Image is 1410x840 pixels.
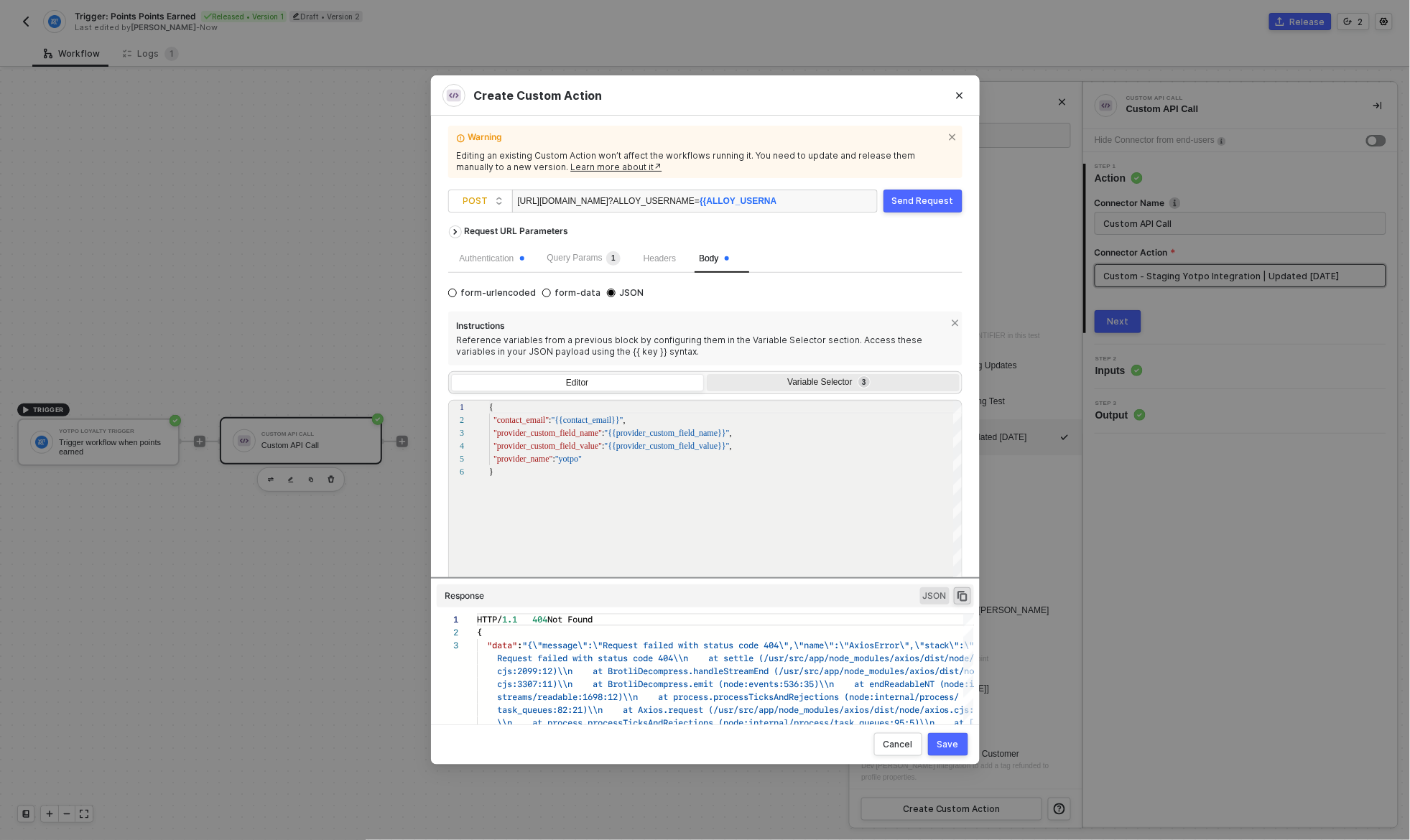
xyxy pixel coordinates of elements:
span: e (/usr/src/app/node_modules/axios/dist/node/axios [748,651,1000,665]
span: "provider_name" [493,454,552,464]
div: 1 [442,401,464,414]
span: } [489,467,493,477]
span: streams/readable:1698:12)\\n at process.process [497,690,748,704]
a: Learn more about it↗ [571,162,662,172]
div: [URL][DOMAIN_NAME] [518,190,776,213]
textarea: Editor content;Press Alt+F1 for Accessibility Options. [477,613,478,626]
button: Save [928,733,968,756]
div: Authentication [460,252,524,266]
div: 6 [442,465,464,478]
span: events:536:35)\\n at endReadableNT (node:intern [748,677,1000,691]
span: task_queues:82:21)\\n at Axios.request (/usr/sr [497,703,748,717]
span: "provider_custom_field_name" [493,428,602,438]
span: 1 [611,254,616,262]
div: 2 [442,414,464,426]
div: Variable Selector [715,377,949,388]
div: 4 [442,439,464,452]
span: "{{contact_email}}" [551,415,623,425]
span: icon-arrow-right [450,230,461,235]
span: { [477,625,482,639]
span: Query Params [547,253,621,263]
div: Reference variables from a previous block by configuring them in the Variable Selector section. A... [457,335,954,357]
span: , [729,441,731,451]
span: : [552,454,555,464]
button: Close [940,75,980,116]
span: : [602,441,604,451]
div: 1 [437,613,458,626]
span: "{\"message\":\"Request failed with status code 40 [522,638,774,652]
span: "{{provider_custom_field_name}}" [604,428,729,438]
span: 404 [532,612,547,626]
sup: 1 [606,251,621,266]
span: cjs:2099:12)\\n at BrotliDecompress.handleStrea [497,664,748,678]
span: HTTP/ [477,612,502,626]
span: 4\",\"name\":\"AxiosError\",\"stack\":\"AxiosError [774,638,1025,652]
div: 3 [437,639,458,652]
span: cjs:3307:11)\\n at BrotliDecompress.emit (node: [497,677,748,691]
span: Body [699,253,728,263]
span: 1.1 [502,612,517,626]
sup: 3 [858,376,870,388]
div: Request URL Parameters [458,218,576,244]
span: JSON [920,587,950,605]
span: : [602,428,604,438]
span: Instructions [457,320,945,335]
span: ?ALLOY_USERNAME= [608,196,797,206]
button: Send Request [883,190,963,213]
img: integration-icon [447,88,461,103]
div: Save [937,739,959,750]
span: JSON [616,287,644,299]
span: Not Found [547,612,593,626]
span: internal/process/task_queues:95:5)\\n at [GEOGRAPHIC_DATA] [748,716,1055,729]
span: "data" [487,638,517,652]
span: icon-close [948,130,960,141]
span: Warning [468,131,942,147]
span: icon-copy-paste [956,589,969,602]
span: , [729,428,731,438]
span: "provider_custom_field_value" [493,441,602,451]
div: 2 [437,626,458,639]
span: form-data [551,287,601,299]
span: c/app/node_modules/axios/dist/node/axios.cjs:4483: [748,703,1000,717]
div: 5 [442,452,464,465]
span: "{{provider_custom_field_value}}" [604,441,729,451]
span: { [489,402,493,412]
span: Headers [644,253,676,263]
span: POST [463,190,504,212]
span: TicksAndRejections (node:internal/process/ [748,690,960,704]
div: Send Request [892,195,954,207]
span: \\n at process.processTicksAndRejections (node: [497,716,748,729]
div: Cancel [883,739,913,750]
div: 3 [442,426,464,439]
span: : [549,415,551,425]
div: Editing an existing Custom Action won’t affect the workflows running it. You need to update and r... [457,150,954,172]
span: 3 [862,378,866,386]
div: Response [445,590,485,602]
span: form-urlencoded [457,287,537,299]
span: "contact_email" [493,415,549,425]
div: Editor [452,375,703,395]
span: "yotpo" [555,454,581,464]
span: : [517,638,522,652]
span: {{ALLOY_USERNAME}} [700,196,797,206]
div: Create Custom Action [442,84,968,107]
span: Request failed with status code 404\\n at settl [497,651,748,665]
span: , [623,415,625,425]
span: icon-close [951,319,963,327]
span: mEnd (/usr/src/app/node_modules/axios/dist/node/ax [748,664,1000,678]
button: Cancel [874,733,922,756]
